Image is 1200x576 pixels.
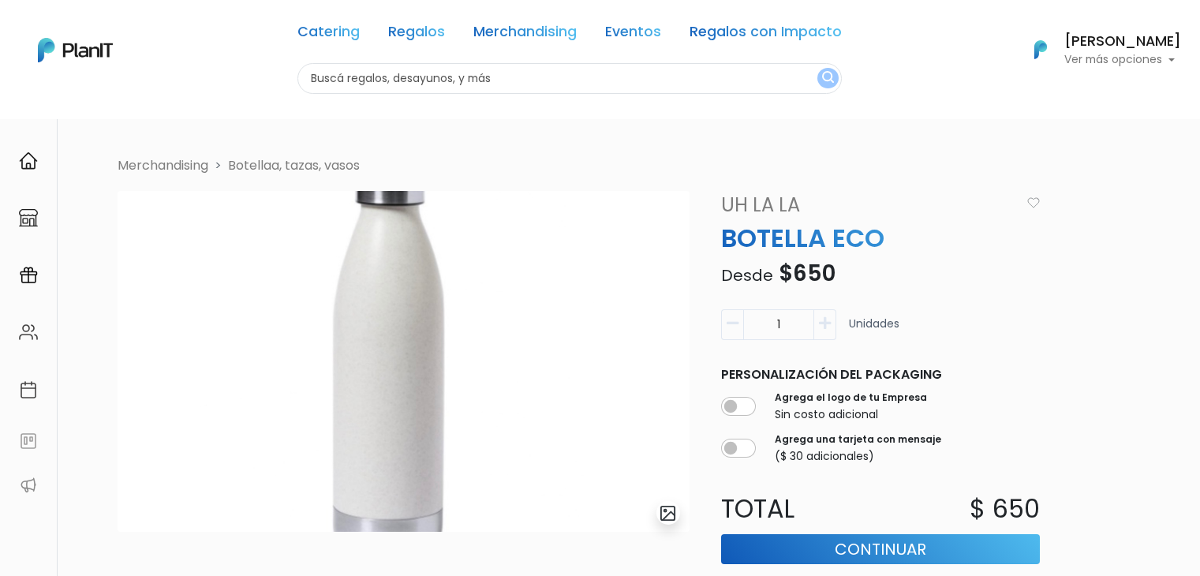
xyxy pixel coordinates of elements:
[775,448,941,465] p: ($ 30 adicionales)
[19,151,38,170] img: home-e721727adea9d79c4d83392d1f703f7f8bce08238fde08b1acbfd93340b81755.svg
[775,432,941,447] label: Agrega una tarjeta con mensaje
[712,191,1021,219] a: Uh La La
[721,534,1040,564] button: Continuar
[712,219,1049,257] p: BOTELLA ECO
[473,25,577,44] a: Merchandising
[388,25,445,44] a: Regalos
[721,365,1040,384] p: Personalización del packaging
[1023,32,1058,67] img: PlanIt Logo
[1064,54,1181,65] p: Ver más opciones
[775,406,927,423] p: Sin costo adicional
[108,156,1121,178] nav: breadcrumb
[721,264,773,286] span: Desde
[297,25,360,44] a: Catering
[19,432,38,451] img: feedback-78b5a0c8f98aac82b08bfc38622c3050aee476f2c9584af64705fc4e61158814.svg
[779,258,836,289] span: $650
[849,316,899,346] p: Unidades
[712,490,880,528] p: Total
[118,191,690,532] img: D264411F-5AE8-4AD6-B760-A183F21ADAD3.jpeg
[690,25,842,44] a: Regalos con Impacto
[19,266,38,285] img: campaigns-02234683943229c281be62815700db0a1741e53638e28bf9629b52c665b00959.svg
[1064,35,1181,49] h6: [PERSON_NAME]
[38,38,113,62] img: PlanIt Logo
[1027,197,1040,208] img: heart_icon
[822,71,834,86] img: search_button-432b6d5273f82d61273b3651a40e1bd1b912527efae98b1b7a1b2c0702e16a8d.svg
[659,504,677,522] img: gallery-light
[19,476,38,495] img: partners-52edf745621dab592f3b2c58e3bca9d71375a7ef29c3b500c9f145b62cc070d4.svg
[118,156,208,175] li: Merchandising
[1014,29,1181,70] button: PlanIt Logo [PERSON_NAME] Ver más opciones
[19,208,38,227] img: marketplace-4ceaa7011d94191e9ded77b95e3339b90024bf715f7c57f8cf31f2d8c509eaba.svg
[605,25,661,44] a: Eventos
[775,391,927,405] label: Agrega el logo de tu Empresa
[19,380,38,399] img: calendar-87d922413cdce8b2cf7b7f5f62616a5cf9e4887200fb71536465627b3292af00.svg
[228,156,360,174] a: Botellaa, tazas, vasos
[297,63,842,94] input: Buscá regalos, desayunos, y más
[970,490,1040,528] p: $ 650
[19,323,38,342] img: people-662611757002400ad9ed0e3c099ab2801c6687ba6c219adb57efc949bc21e19d.svg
